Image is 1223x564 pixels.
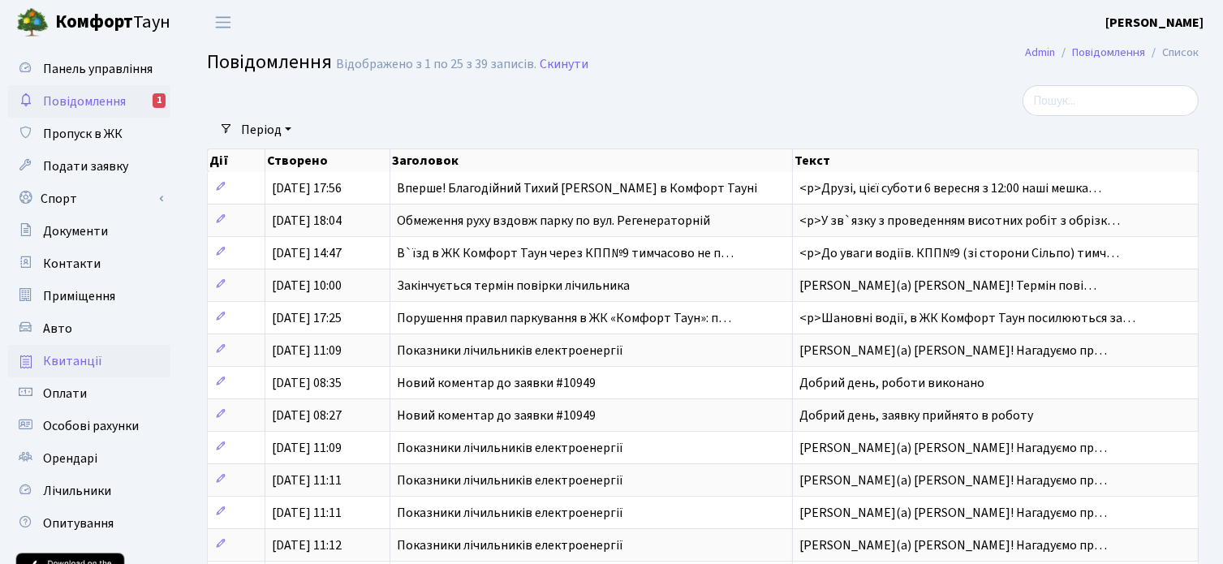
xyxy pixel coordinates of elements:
[203,9,243,36] button: Переключити навігацію
[8,118,170,150] a: Пропуск в ЖК
[397,277,630,295] span: Закінчується термін повірки лічильника
[799,179,1101,197] span: <p>Друзі, цієї суботи 6 вересня з 12:00 наші мешка…
[43,450,97,467] span: Орендарі
[153,93,166,108] div: 1
[55,9,170,37] span: Таун
[540,57,588,72] a: Скинути
[8,345,170,377] a: Квитанції
[1105,13,1204,32] a: [PERSON_NAME]
[43,385,87,403] span: Оплати
[799,407,1033,424] span: Добрий день, заявку прийнято в роботу
[235,116,298,144] a: Період
[1023,85,1199,116] input: Пошук...
[272,374,342,392] span: [DATE] 08:35
[8,312,170,345] a: Авто
[793,149,1199,172] th: Текст
[397,179,757,197] span: Вперше! Благодійний Тихий [PERSON_NAME] в Комфорт Тауні
[272,309,342,327] span: [DATE] 17:25
[272,407,342,424] span: [DATE] 08:27
[43,482,111,500] span: Лічильники
[799,212,1120,230] span: <p>У зв`язку з проведенням висотних робіт з обрізк…
[397,309,731,327] span: Порушення правил паркування в ЖК «Комфорт Таун»: п…
[799,374,984,392] span: Добрий день, роботи виконано
[799,277,1096,295] span: [PERSON_NAME](а) [PERSON_NAME]! Термін пові…
[799,244,1119,262] span: <p>До уваги водіїв. КПП№9 (зі сторони Сільпо) тимч…
[799,309,1135,327] span: <p>Шановні водії, в ЖК Комфорт Таун посилюються за…
[397,407,596,424] span: Новий коментар до заявки #10949
[397,212,710,230] span: Обмеження руху вздовж парку по вул. Регенераторній
[43,352,102,370] span: Квитанції
[43,157,128,175] span: Подати заявку
[397,471,623,489] span: Показники лічильників електроенергії
[8,475,170,507] a: Лічильники
[43,287,115,305] span: Приміщення
[55,9,133,35] b: Комфорт
[265,149,390,172] th: Створено
[272,504,342,522] span: [DATE] 11:11
[8,442,170,475] a: Орендарі
[272,179,342,197] span: [DATE] 17:56
[8,507,170,540] a: Опитування
[272,212,342,230] span: [DATE] 18:04
[272,342,342,359] span: [DATE] 11:09
[1025,44,1055,61] a: Admin
[799,536,1107,554] span: [PERSON_NAME](а) [PERSON_NAME]! Нагадуємо пр…
[397,374,596,392] span: Новий коментар до заявки #10949
[8,150,170,183] a: Подати заявку
[43,320,72,338] span: Авто
[43,93,126,110] span: Повідомлення
[43,222,108,240] span: Документи
[799,439,1107,457] span: [PERSON_NAME](а) [PERSON_NAME]! Нагадуємо пр…
[16,6,49,39] img: logo.png
[43,125,123,143] span: Пропуск в ЖК
[43,60,153,78] span: Панель управління
[1145,44,1199,62] li: Список
[799,504,1107,522] span: [PERSON_NAME](а) [PERSON_NAME]! Нагадуємо пр…
[272,244,342,262] span: [DATE] 14:47
[8,215,170,248] a: Документи
[397,439,623,457] span: Показники лічильників електроенергії
[8,410,170,442] a: Особові рахунки
[397,504,623,522] span: Показники лічильників електроенергії
[336,57,536,72] div: Відображено з 1 по 25 з 39 записів.
[1105,14,1204,32] b: [PERSON_NAME]
[390,149,793,172] th: Заголовок
[397,244,734,262] span: В`їзд в ЖК Комфорт Таун через КПП№9 тимчасово не п…
[8,377,170,410] a: Оплати
[1001,36,1223,70] nav: breadcrumb
[799,471,1107,489] span: [PERSON_NAME](а) [PERSON_NAME]! Нагадуємо пр…
[8,248,170,280] a: Контакти
[8,183,170,215] a: Спорт
[397,342,623,359] span: Показники лічильників електроенергії
[1072,44,1145,61] a: Повідомлення
[8,280,170,312] a: Приміщення
[43,255,101,273] span: Контакти
[208,149,265,172] th: Дії
[272,439,342,457] span: [DATE] 11:09
[272,277,342,295] span: [DATE] 10:00
[8,85,170,118] a: Повідомлення1
[43,514,114,532] span: Опитування
[272,536,342,554] span: [DATE] 11:12
[799,342,1107,359] span: [PERSON_NAME](а) [PERSON_NAME]! Нагадуємо пр…
[397,536,623,554] span: Показники лічильників електроенергії
[272,471,342,489] span: [DATE] 11:11
[43,417,139,435] span: Особові рахунки
[8,53,170,85] a: Панель управління
[207,48,332,76] span: Повідомлення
